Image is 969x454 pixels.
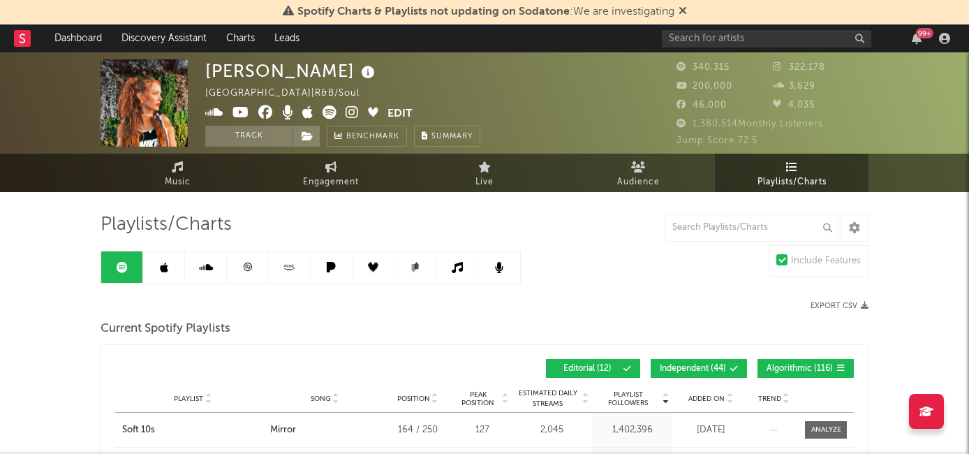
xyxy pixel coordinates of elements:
[216,24,265,52] a: Charts
[165,174,191,191] span: Music
[45,24,112,52] a: Dashboard
[112,24,216,52] a: Discovery Assistant
[715,154,868,192] a: Playlists/Charts
[397,395,430,403] span: Position
[791,253,861,270] div: Include Features
[101,154,254,192] a: Music
[346,129,399,145] span: Benchmark
[679,6,687,17] span: Dismiss
[270,423,296,437] div: Mirror
[456,423,508,437] div: 127
[205,126,293,147] button: Track
[758,395,781,403] span: Trend
[773,82,815,91] span: 3,629
[773,101,815,110] span: 4,035
[515,423,589,437] div: 2,045
[297,6,674,17] span: : We are investigating
[174,395,203,403] span: Playlist
[205,85,376,102] div: [GEOGRAPHIC_DATA] | R&B/Soul
[676,136,757,145] span: Jump Score: 72.5
[265,24,309,52] a: Leads
[757,359,854,378] button: Algorithmic(116)
[676,82,732,91] span: 200,000
[596,423,669,437] div: 1,402,396
[596,390,660,407] span: Playlist Followers
[773,63,825,72] span: 322,178
[122,423,155,437] div: Soft 10s
[617,174,660,191] span: Audience
[327,126,407,147] a: Benchmark
[297,6,570,17] span: Spotify Charts & Playlists not updating on Sodatone
[767,365,833,373] span: Algorithmic ( 116 )
[676,119,823,129] span: 1,380,514 Monthly Listeners
[912,33,922,44] button: 99+
[757,174,827,191] span: Playlists/Charts
[660,365,726,373] span: Independent ( 44 )
[387,105,413,123] button: Edit
[254,154,408,192] a: Engagement
[665,214,839,242] input: Search Playlists/Charts
[546,359,640,378] button: Editorial(12)
[431,133,473,140] span: Summary
[303,174,359,191] span: Engagement
[676,423,746,437] div: [DATE]
[676,101,727,110] span: 46,000
[311,395,331,403] span: Song
[122,423,263,437] a: Soft 10s
[205,59,378,82] div: [PERSON_NAME]
[456,390,500,407] span: Peak Position
[811,302,868,310] button: Export CSV
[414,126,480,147] button: Summary
[101,321,230,337] span: Current Spotify Playlists
[101,217,232,233] span: Playlists/Charts
[688,395,725,403] span: Added On
[515,388,580,409] span: Estimated Daily Streams
[662,30,871,47] input: Search for artists
[916,28,933,38] div: 99 +
[676,63,730,72] span: 340,315
[408,154,561,192] a: Live
[555,365,619,373] span: Editorial ( 12 )
[475,174,494,191] span: Live
[386,423,449,437] div: 164 / 250
[651,359,747,378] button: Independent(44)
[561,154,715,192] a: Audience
